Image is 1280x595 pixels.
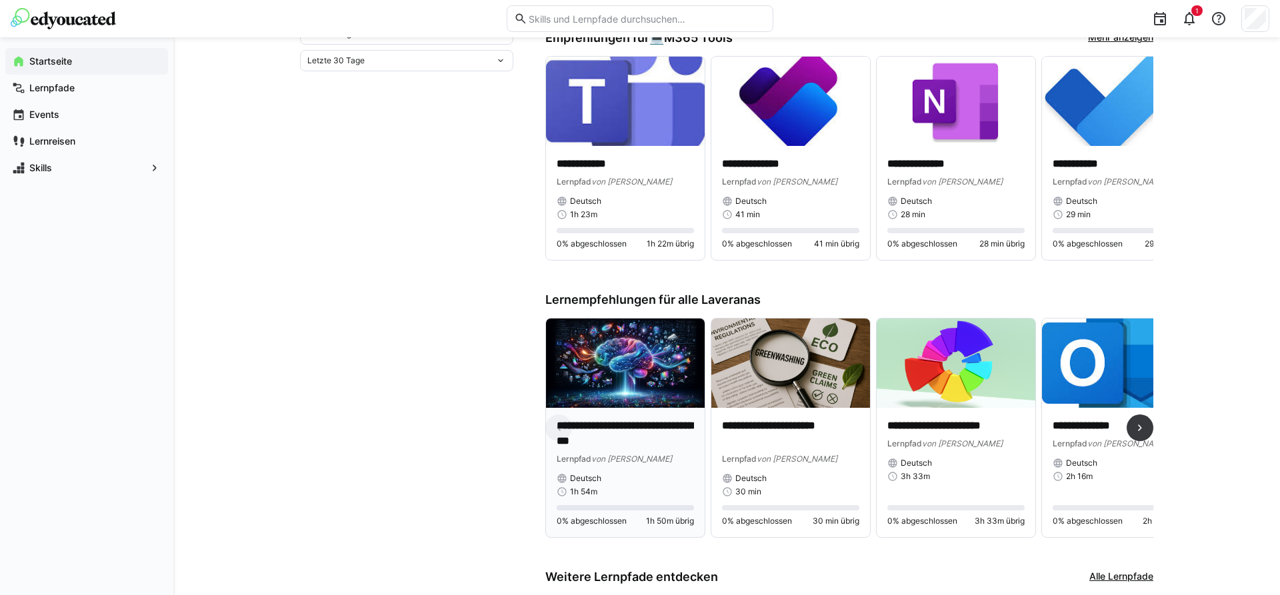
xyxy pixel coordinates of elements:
span: 1 [1195,7,1199,15]
img: image [1042,57,1201,146]
span: Deutsch [570,473,601,484]
span: 0% abgeschlossen [557,516,627,526]
span: von [PERSON_NAME] [1087,177,1168,187]
h3: Empfehlungen für [545,31,733,45]
span: 30 min übrig [813,516,859,526]
h3: Lernempfehlungen für alle Laveranas [545,293,1153,307]
span: 41 min übrig [814,239,859,249]
span: M365 Tools [664,31,733,45]
span: von [PERSON_NAME] [757,177,837,187]
span: 0% abgeschlossen [722,516,792,526]
span: Lernpfad [887,177,922,187]
h3: Weitere Lernpfade entdecken [545,570,718,584]
span: von [PERSON_NAME] [757,454,837,464]
span: 29 min übrig [1145,239,1190,249]
span: 2h 16m übrig [1143,516,1190,526]
a: Mehr anzeigen [1088,31,1153,45]
span: Lernpfad [722,454,757,464]
span: 0% abgeschlossen [1053,239,1123,249]
span: Deutsch [901,196,932,207]
span: 28 min [901,209,925,220]
span: Lernpfad [1053,177,1087,187]
span: Lernpfad [557,177,591,187]
span: 0% abgeschlossen [557,239,627,249]
span: von [PERSON_NAME] [1087,438,1168,448]
a: Alle Lernpfade [1089,570,1153,584]
img: image [711,318,870,408]
span: 1h 54m [570,486,597,497]
span: 3h 33m übrig [975,516,1025,526]
span: Deutsch [735,473,767,484]
span: 3h 33m [901,471,930,482]
span: Deutsch [1066,458,1097,468]
span: 0% abgeschlossen [887,516,957,526]
span: 0% abgeschlossen [1053,516,1123,526]
span: Lernpfad [1053,438,1087,448]
span: von [PERSON_NAME] [591,454,672,464]
span: Letzte 30 Tage [307,55,365,66]
img: image [877,318,1035,408]
span: Lernpfad [722,177,757,187]
span: Deutsch [1066,196,1097,207]
span: von [PERSON_NAME] [922,177,1003,187]
span: Deutsch [735,196,767,207]
img: image [1042,318,1201,408]
span: Deutsch [901,458,932,468]
img: image [877,57,1035,146]
span: von [PERSON_NAME] [922,438,1003,448]
input: Skills und Lernpfade durchsuchen… [527,13,766,25]
span: 28 min übrig [979,239,1025,249]
span: 41 min [735,209,760,220]
span: Deutsch [570,196,601,207]
span: 1h 22m übrig [647,239,694,249]
span: 0% abgeschlossen [887,239,957,249]
span: 1h 23m [570,209,597,220]
span: von [PERSON_NAME] [591,177,672,187]
span: 29 min [1066,209,1091,220]
span: Lernpfad [887,438,922,448]
img: image [546,57,705,146]
span: 1h 50m übrig [646,516,694,526]
span: 2h 16m [1066,471,1093,482]
img: image [546,318,705,408]
div: 💻️ [649,31,733,45]
img: image [711,57,870,146]
span: 30 min [735,486,761,497]
span: Lernpfad [557,454,591,464]
span: 0% abgeschlossen [722,239,792,249]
